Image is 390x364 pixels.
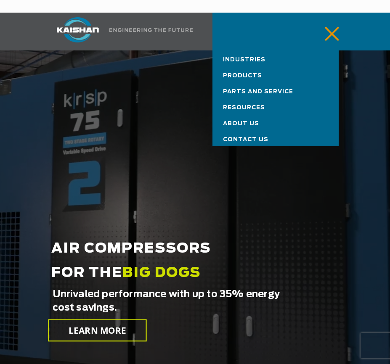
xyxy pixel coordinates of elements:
a: LEARN MORE [48,319,147,342]
span: Resources [223,105,265,111]
h2: AIR COMPRESSORS FOR THE [51,236,289,312]
a: Parts and Service [212,82,339,98]
span: Parts and Service [223,89,293,95]
span: Industries [223,57,265,63]
img: kaishan logo [46,17,109,42]
a: About Us [212,114,339,130]
img: Engineering the future [109,28,193,32]
span: LEARN MORE [68,324,126,337]
a: mobile menu [318,24,333,39]
a: Products [212,66,339,82]
span: Products [223,73,262,79]
a: Contact Us [212,130,339,146]
a: Industries [212,50,339,66]
span: Unrivaled performance with up to 35% energy cost savings. [53,288,291,314]
a: Kaishan USA [46,13,193,50]
a: Resources [212,98,339,114]
span: BIG DOGS [122,266,201,280]
nav: Main menu [212,50,339,146]
span: Contact Us [223,137,268,142]
span: About Us [223,121,259,127]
